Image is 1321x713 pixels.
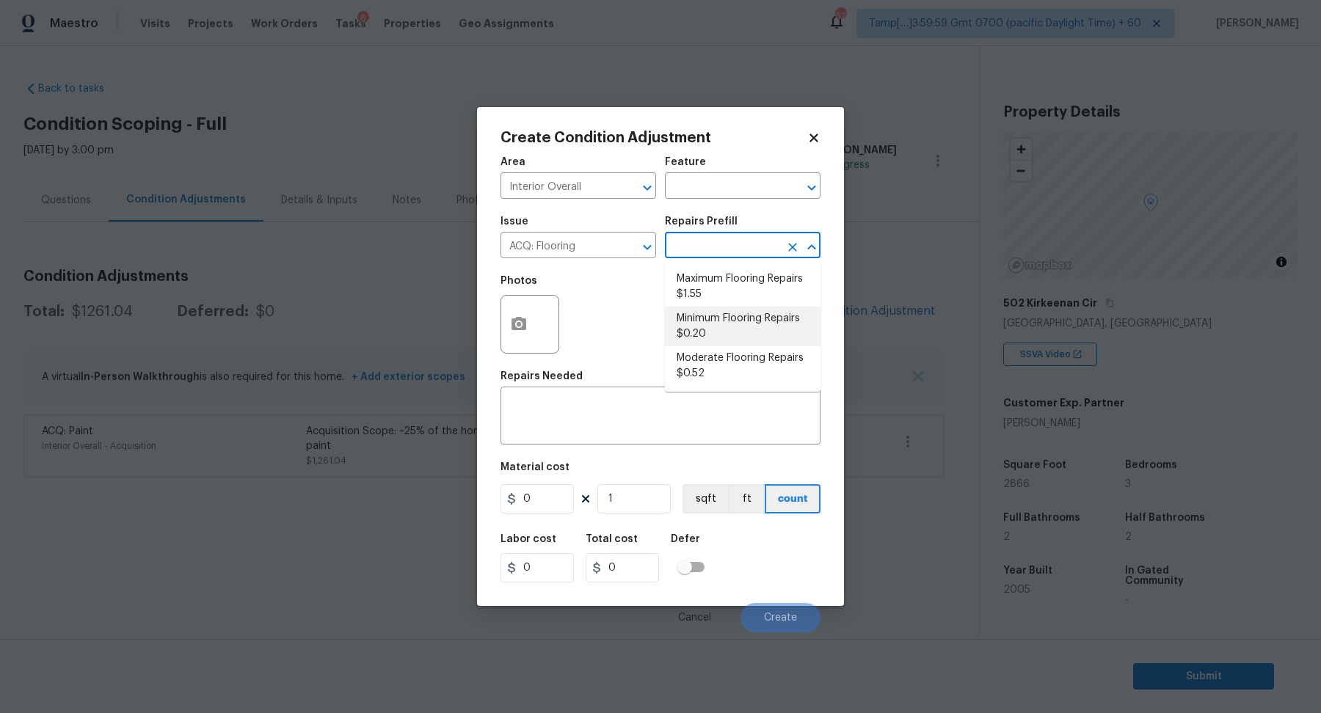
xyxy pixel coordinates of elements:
[765,484,820,513] button: count
[665,267,820,307] li: Maximum Flooring Repairs $1.55
[665,346,820,386] li: Moderate Flooring Repairs $0.52
[801,178,822,198] button: Open
[728,484,765,513] button: ft
[782,237,803,257] button: Clear
[637,178,658,198] button: Open
[665,216,738,227] h5: Repairs Prefill
[665,307,820,346] li: Minimum Flooring Repairs $0.20
[501,462,569,472] h5: Material cost
[501,276,537,286] h5: Photos
[586,534,638,544] h5: Total cost
[501,534,556,544] h5: Labor cost
[501,157,525,167] h5: Area
[501,131,807,145] h2: Create Condition Adjustment
[740,603,820,632] button: Create
[678,613,711,624] span: Cancel
[764,613,797,624] span: Create
[665,157,706,167] h5: Feature
[683,484,728,513] button: sqft
[655,603,735,632] button: Cancel
[637,237,658,257] button: Open
[801,237,822,257] button: Close
[671,534,700,544] h5: Defer
[501,371,583,381] h5: Repairs Needed
[501,216,528,227] h5: Issue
